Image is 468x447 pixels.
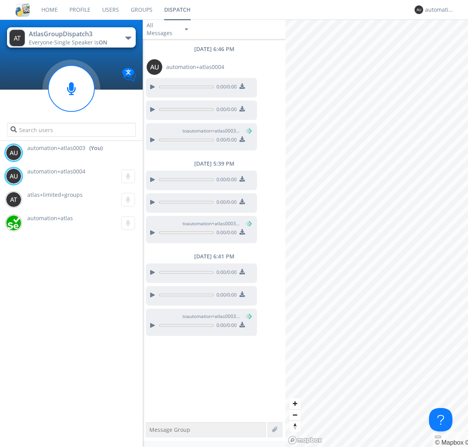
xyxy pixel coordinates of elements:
div: [DATE] 6:46 PM [143,45,285,53]
span: 0:00 / 0:00 [214,269,237,277]
img: download media button [239,106,245,111]
span: 0:00 / 0:00 [214,176,237,185]
img: download media button [239,269,245,274]
img: 373638.png [6,145,21,161]
span: Zoom out [289,410,301,420]
img: caret-down-sm.svg [185,28,188,30]
span: to automation+atlas0003 [183,127,241,134]
span: 0:00 / 0:00 [214,199,237,207]
span: 0:00 / 0:00 [214,292,237,300]
span: automation+atlas0003 [27,144,85,152]
img: d2d01cd9b4174d08988066c6d424eccd [6,215,21,231]
span: 0:00 / 0:00 [214,136,237,145]
button: Zoom out [289,409,301,420]
img: download media button [239,229,245,235]
span: Reset bearing to north [289,421,301,432]
span: 0:00 / 0:00 [214,83,237,92]
img: 373638.png [9,30,25,46]
div: [DATE] 6:41 PM [143,253,285,260]
iframe: Toggle Customer Support [429,408,452,431]
span: to automation+atlas0003 [183,220,241,227]
span: (You) [240,127,252,134]
img: download media button [239,83,245,89]
img: download media button [239,136,245,142]
div: Everyone · [29,39,117,46]
button: Zoom in [289,398,301,409]
img: Translation enabled [122,68,136,81]
span: ON [99,39,107,46]
a: Mapbox logo [288,436,322,445]
span: to automation+atlas0003 [183,313,241,320]
a: Mapbox [435,439,463,446]
span: Single Speaker is [54,39,107,46]
div: (You) [89,144,103,152]
span: (You) [240,220,252,227]
div: [DATE] 5:39 PM [143,160,285,168]
img: download media button [239,176,245,182]
img: 373638.png [6,168,21,184]
img: cddb5a64eb264b2086981ab96f4c1ba7 [16,3,30,17]
span: (You) [240,313,252,320]
img: download media button [239,292,245,297]
button: Toggle attribution [435,436,441,438]
span: automation+atlas0004 [166,63,224,71]
img: 373638.png [6,192,21,207]
span: atlas+limited+groups [27,191,83,198]
img: 373638.png [147,59,162,75]
span: 0:00 / 0:00 [214,106,237,115]
div: AtlasGroupDispatch3 [29,30,117,39]
input: Search users [7,123,135,137]
img: download media button [239,199,245,204]
button: AtlasGroupDispatch3Everyone·Single Speaker isON [7,27,135,48]
button: Reset bearing to north [289,420,301,432]
span: 0:00 / 0:00 [214,229,237,238]
span: automation+atlas [27,214,73,222]
span: 0:00 / 0:00 [214,322,237,330]
div: All Messages [147,21,178,37]
img: 373638.png [415,5,423,14]
div: automation+atlas0003 [425,6,454,14]
img: download media button [239,322,245,327]
span: automation+atlas0004 [27,168,85,175]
